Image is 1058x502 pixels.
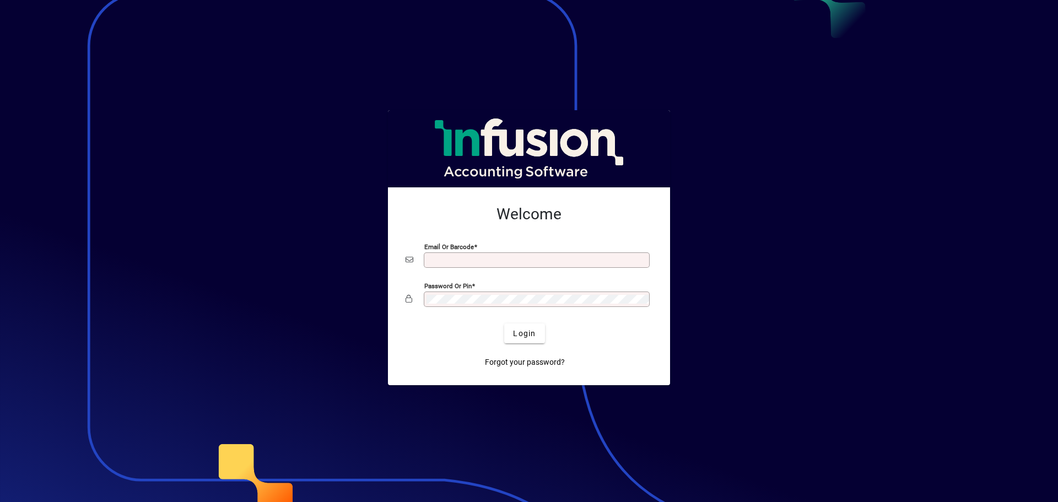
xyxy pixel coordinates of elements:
[485,357,565,368] span: Forgot your password?
[481,352,569,372] a: Forgot your password?
[513,328,536,339] span: Login
[406,205,652,224] h2: Welcome
[504,323,544,343] button: Login
[424,282,472,290] mat-label: Password or Pin
[424,243,474,251] mat-label: Email or Barcode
